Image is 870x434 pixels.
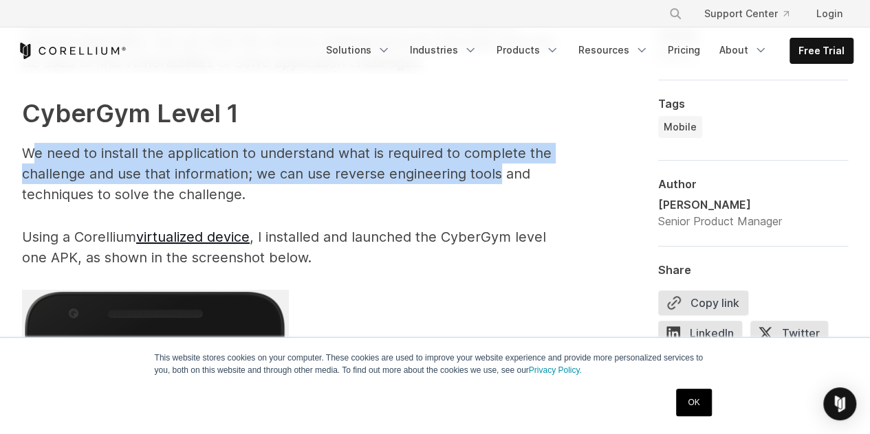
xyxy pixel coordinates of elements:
button: Search [663,1,688,26]
span: Twitter [750,321,828,345]
a: OK [676,389,711,416]
span: Mobile [664,120,697,134]
p: This website stores cookies on your computer. These cookies are used to improve your website expe... [155,352,716,376]
a: Privacy Policy. [529,365,582,375]
div: Open Intercom Messenger [823,387,856,420]
div: Senior Product Manager [658,213,782,229]
div: Share [658,263,848,277]
a: Industries [402,38,486,62]
span: LinkedIn [658,321,742,345]
a: Login [805,1,853,26]
a: About [711,38,776,62]
a: Twitter [750,321,836,351]
p: We need to install the application to understand what is required to complete the challenge and u... [22,143,565,205]
a: Corellium Home [17,43,127,59]
strong: CyberGym Level 1 [22,98,239,128]
a: Resources [570,38,657,62]
div: [PERSON_NAME] [658,196,782,213]
div: Navigation Menu [652,1,853,26]
div: Navigation Menu [318,38,853,64]
div: Tags [658,97,848,111]
a: LinkedIn [658,321,750,351]
a: Mobile [658,116,702,138]
a: Products [488,38,567,62]
p: Using a Corellium , I installed and launched the CyberGym level one APK, as shown in the screensh... [22,227,565,268]
a: Support Center [693,1,800,26]
a: Solutions [318,38,399,62]
button: Copy link [658,290,748,315]
div: Author [658,177,848,191]
a: virtualized device [136,229,250,245]
a: Free Trial [790,38,853,63]
a: Pricing [660,38,708,62]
